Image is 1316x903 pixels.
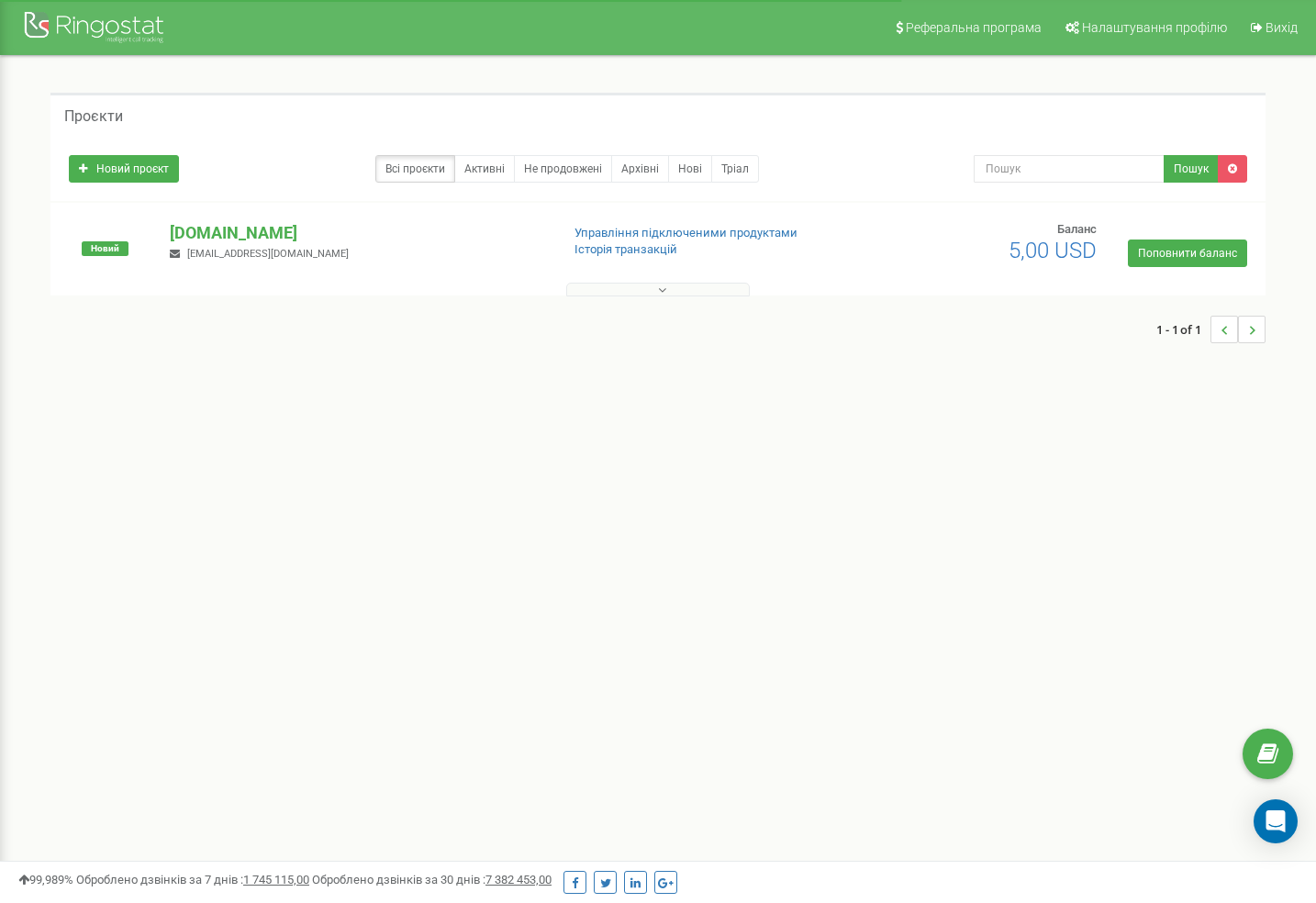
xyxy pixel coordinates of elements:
[668,155,712,183] a: Нові
[454,155,515,183] a: Активні
[64,108,123,125] h5: Проєкти
[243,873,309,886] u: 1 745 115,00
[1082,20,1227,35] span: Налаштування профілю
[974,155,1165,183] input: Пошук
[711,155,759,183] a: Тріал
[1156,316,1210,343] span: 1 - 1 of 1
[1057,222,1097,236] span: Баланс
[1254,799,1298,843] div: Open Intercom Messenger
[1164,155,1219,183] button: Пошук
[514,155,612,183] a: Не продовжені
[1009,238,1097,263] span: 5,00 USD
[82,241,128,256] span: Новий
[312,873,552,886] span: Оброблено дзвінків за 30 днів :
[611,155,669,183] a: Архівні
[18,873,73,886] span: 99,989%
[375,155,455,183] a: Всі проєкти
[187,248,349,260] span: [EMAIL_ADDRESS][DOMAIN_NAME]
[170,221,544,245] p: [DOMAIN_NAME]
[574,242,677,256] a: Історія транзакцій
[1128,240,1247,267] a: Поповнити баланс
[906,20,1042,35] span: Реферальна програма
[69,155,179,183] a: Новий проєкт
[485,873,552,886] u: 7 382 453,00
[574,226,797,240] a: Управління підключеними продуктами
[76,873,309,886] span: Оброблено дзвінків за 7 днів :
[1156,297,1266,362] nav: ...
[1266,20,1298,35] span: Вихід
